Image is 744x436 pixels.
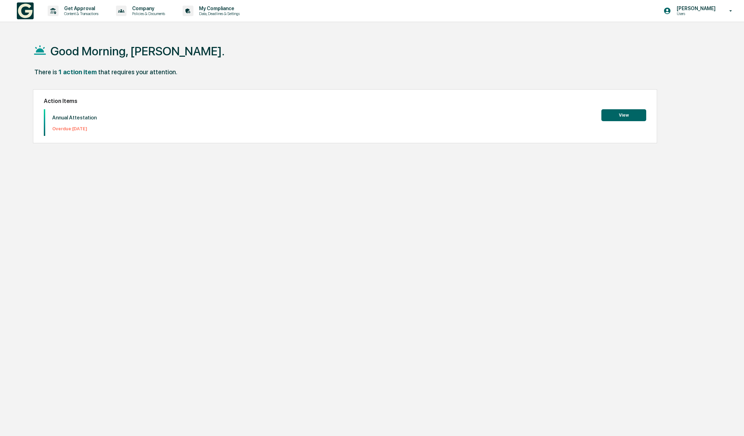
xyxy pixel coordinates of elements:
[193,11,243,16] p: Data, Deadlines & Settings
[59,6,102,11] p: Get Approval
[52,126,97,131] p: Overdue: [DATE]
[127,11,169,16] p: Policies & Documents
[671,11,719,16] p: Users
[98,68,177,76] div: that requires your attention.
[44,98,647,104] h2: Action Items
[127,6,169,11] p: Company
[50,44,225,58] h1: Good Morning, [PERSON_NAME].
[34,68,57,76] div: There is
[601,111,646,118] a: View
[59,11,102,16] p: Content & Transactions
[59,68,97,76] div: 1 action item
[601,109,646,121] button: View
[52,115,97,121] p: Annual Attestation
[17,2,34,19] img: logo
[193,6,243,11] p: My Compliance
[671,6,719,11] p: [PERSON_NAME]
